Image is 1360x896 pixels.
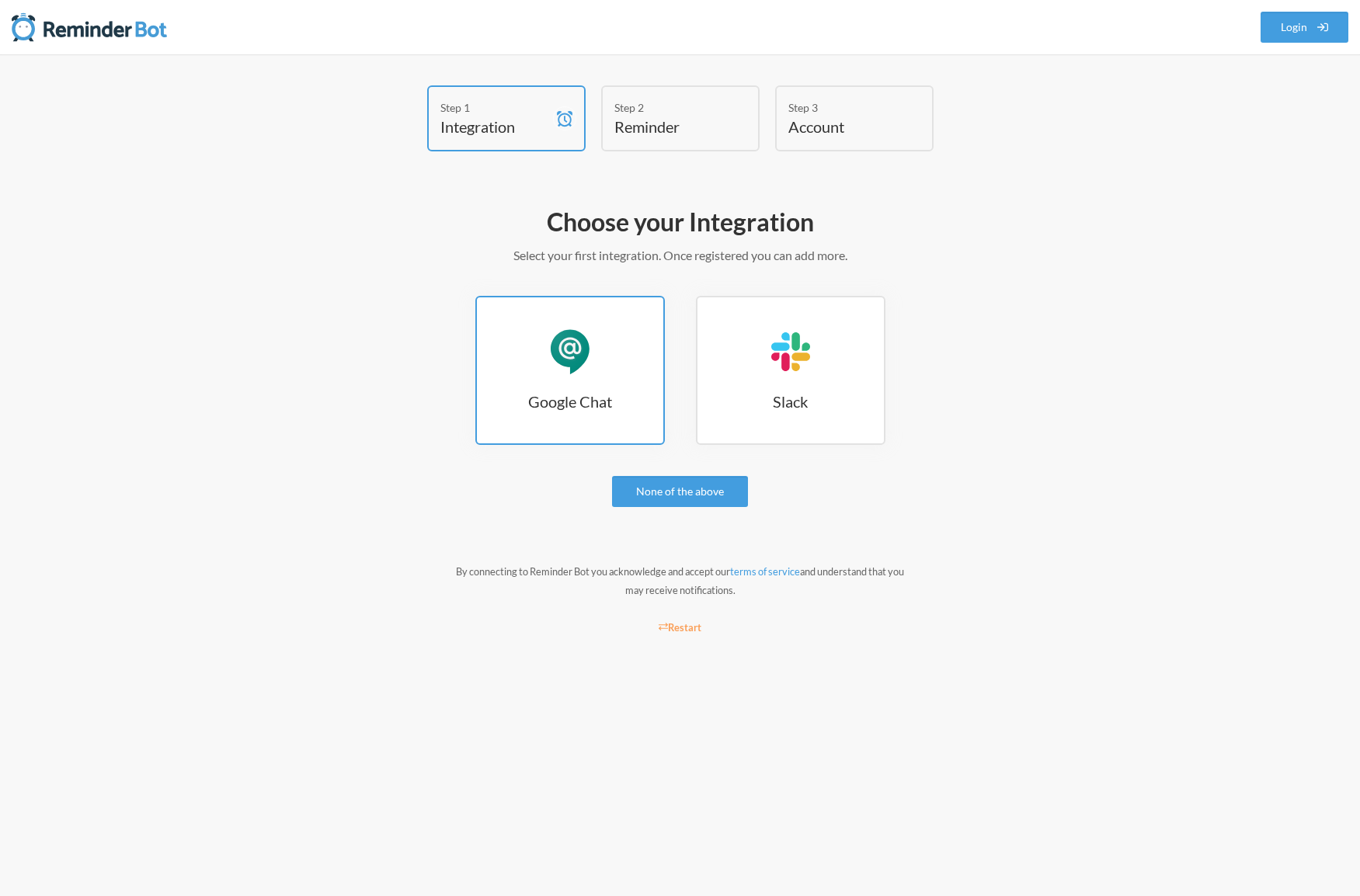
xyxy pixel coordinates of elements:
img: Reminder Bot [12,12,167,43]
h4: Reminder [614,116,723,137]
h3: Slack [697,391,884,412]
h4: Integration [440,116,549,137]
a: terms of service [730,565,800,578]
h4: Account [788,116,897,137]
small: Restart [659,621,702,634]
h3: Google Chat [477,391,663,412]
a: Login [1261,12,1349,43]
h2: Choose your Integration [230,206,1131,238]
p: Select your first integration. Once registered you can add more. [230,246,1131,265]
div: Step 1 [440,99,549,116]
div: Step 3 [788,99,897,116]
a: None of the above [612,476,748,507]
small: By connecting to Reminder Bot you acknowledge and accept our and understand that you may receive ... [456,565,904,596]
div: Step 2 [614,99,723,116]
